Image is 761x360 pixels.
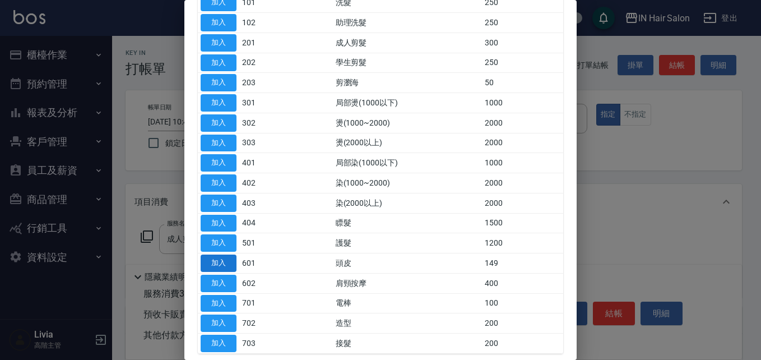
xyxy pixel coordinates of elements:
[333,113,482,133] td: 燙(1000~2000)
[239,253,286,274] td: 601
[239,133,286,153] td: 303
[482,273,563,293] td: 400
[201,295,236,312] button: 加入
[333,153,482,173] td: 局部染(1000以下)
[333,33,482,53] td: 成人剪髮
[201,215,236,232] button: 加入
[239,173,286,193] td: 402
[482,113,563,133] td: 2000
[333,334,482,354] td: 接髮
[333,173,482,193] td: 染(1000~2000)
[201,315,236,332] button: 加入
[333,53,482,73] td: 學生剪髮
[201,234,236,252] button: 加入
[239,13,286,33] td: 102
[201,335,236,352] button: 加入
[201,74,236,91] button: 加入
[201,114,236,132] button: 加入
[482,93,563,113] td: 1000
[239,73,286,93] td: 203
[201,135,236,152] button: 加入
[239,113,286,133] td: 302
[239,193,286,213] td: 403
[201,275,236,292] button: 加入
[482,233,563,253] td: 1200
[201,14,236,31] button: 加入
[333,13,482,33] td: 助理洗髮
[482,153,563,173] td: 1000
[201,255,236,272] button: 加入
[482,193,563,213] td: 2000
[201,154,236,172] button: 加入
[333,193,482,213] td: 染(2000以上)
[201,195,236,212] button: 加入
[482,253,563,274] td: 149
[239,293,286,313] td: 701
[333,73,482,93] td: 剪瀏海
[201,34,236,52] button: 加入
[482,293,563,313] td: 100
[333,293,482,313] td: 電棒
[239,153,286,173] td: 401
[201,54,236,72] button: 加入
[482,133,563,153] td: 2000
[482,213,563,233] td: 1500
[333,213,482,233] td: 瞟髮
[201,94,236,112] button: 加入
[482,13,563,33] td: 250
[482,173,563,193] td: 2000
[239,33,286,53] td: 201
[482,334,563,354] td: 200
[201,174,236,192] button: 加入
[239,53,286,73] td: 202
[239,334,286,354] td: 703
[239,93,286,113] td: 301
[333,233,482,253] td: 護髮
[333,253,482,274] td: 頭皮
[333,133,482,153] td: 燙(2000以上)
[239,273,286,293] td: 602
[482,53,563,73] td: 250
[333,93,482,113] td: 局部燙(1000以下)
[482,33,563,53] td: 300
[482,313,563,334] td: 200
[333,273,482,293] td: 肩頸按摩
[239,313,286,334] td: 702
[333,313,482,334] td: 造型
[239,233,286,253] td: 501
[482,73,563,93] td: 50
[239,213,286,233] td: 404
